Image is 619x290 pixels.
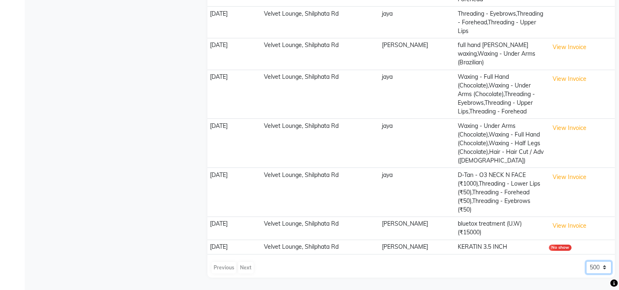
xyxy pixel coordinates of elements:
[207,70,261,119] td: [DATE]
[207,240,261,254] td: [DATE]
[455,38,546,70] td: full hand [PERSON_NAME] waxing,Waxing - Under Arms (Brazilian)
[379,240,455,254] td: [PERSON_NAME]
[379,7,455,38] td: jaya
[549,41,590,54] button: View Invoice
[261,7,379,38] td: Velvet Lounge, Shilphata Rd
[207,119,261,168] td: [DATE]
[455,217,546,240] td: bluetox treatment (U.W) (₹15000)
[261,38,379,70] td: Velvet Lounge, Shilphata Rd
[379,70,455,119] td: jaya
[379,168,455,217] td: jaya
[455,70,546,119] td: Waxing - Full Hand (Chocolate),Waxing - Under Arms (Chocolate),Threading - Eyebrows,Threading - U...
[379,119,455,168] td: jaya
[549,219,590,232] button: View Invoice
[549,171,590,184] button: View Invoice
[549,73,590,85] button: View Invoice
[207,7,261,38] td: [DATE]
[549,122,590,134] button: View Invoice
[455,119,546,168] td: Waxing - Under Arms (Chocolate),Waxing - Full Hand (Chocolate),Waxing - Half Legs (Chocolate),Hai...
[455,168,546,217] td: D-Tan - O3 NECK N FACE (₹1000),Threading - Lower Lips (₹50),Threading - Forehead (₹50),Threading ...
[455,7,546,38] td: Threading - Eyebrows,Threading - Forehead,Threading - Upper Lips
[261,119,379,168] td: Velvet Lounge, Shilphata Rd
[455,240,546,254] td: KERATIN 3.5 INCH
[207,217,261,240] td: [DATE]
[549,245,572,251] div: No show
[379,38,455,70] td: [PERSON_NAME]
[207,38,261,70] td: [DATE]
[261,217,379,240] td: Velvet Lounge, Shilphata Rd
[207,168,261,217] td: [DATE]
[379,217,455,240] td: [PERSON_NAME]
[261,240,379,254] td: Velvet Lounge, Shilphata Rd
[261,168,379,217] td: Velvet Lounge, Shilphata Rd
[261,70,379,119] td: Velvet Lounge, Shilphata Rd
